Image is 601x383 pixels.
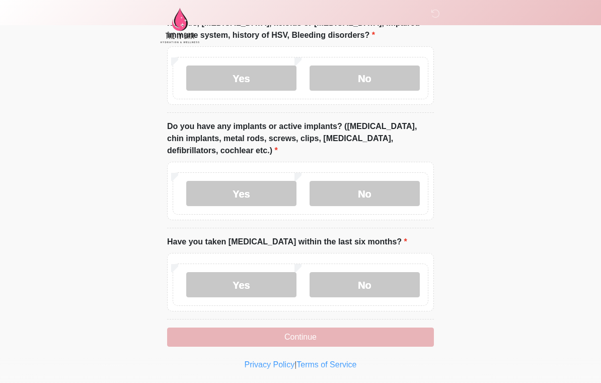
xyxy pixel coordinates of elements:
label: Yes [186,181,296,206]
a: Terms of Service [296,360,356,369]
label: No [310,66,420,91]
a: Privacy Policy [245,360,295,369]
label: No [310,272,420,297]
img: The IV Bar, LLC Logo [157,8,202,43]
label: Have you taken [MEDICAL_DATA] within the last six months? [167,236,407,248]
label: Do you have any implants or active implants? ([MEDICAL_DATA], chin implants, metal rods, screws, ... [167,120,434,157]
label: Yes [186,272,296,297]
label: No [310,181,420,206]
a: | [294,360,296,369]
button: Continue [167,328,434,347]
label: Yes [186,66,296,91]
